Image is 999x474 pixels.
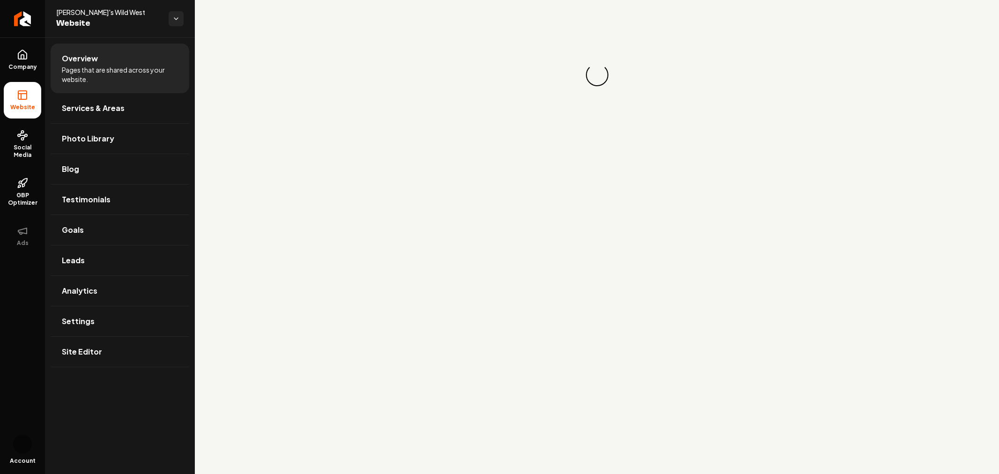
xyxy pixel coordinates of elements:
a: Settings [51,306,189,336]
a: Blog [51,154,189,184]
span: Company [5,63,41,71]
a: Site Editor [51,337,189,367]
span: GBP Optimizer [4,192,41,207]
a: Company [4,42,41,78]
span: Settings [62,316,95,327]
a: GBP Optimizer [4,170,41,214]
span: Goals [62,224,84,236]
span: Site Editor [62,346,102,357]
span: Pages that are shared across your website. [62,65,178,84]
span: Analytics [62,285,97,296]
span: Website [7,104,39,111]
button: Open user button [13,435,32,453]
a: Social Media [4,122,41,166]
span: Overview [62,53,98,64]
a: Photo Library [51,124,189,154]
button: Ads [4,218,41,254]
span: Ads [13,239,32,247]
span: Account [10,457,36,465]
span: Website [56,17,161,30]
img: Rebolt Logo [14,11,31,26]
a: Testimonials [51,185,189,215]
span: Leads [62,255,85,266]
span: Services & Areas [62,103,125,114]
a: Services & Areas [51,93,189,123]
span: Blog [62,163,79,175]
a: Goals [51,215,189,245]
span: Testimonials [62,194,111,205]
span: [PERSON_NAME]'s Wild West [56,7,161,17]
a: Analytics [51,276,189,306]
span: Social Media [4,144,41,159]
div: Loading [583,61,611,89]
img: Sagar Soni [13,435,32,453]
a: Leads [51,245,189,275]
span: Photo Library [62,133,114,144]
